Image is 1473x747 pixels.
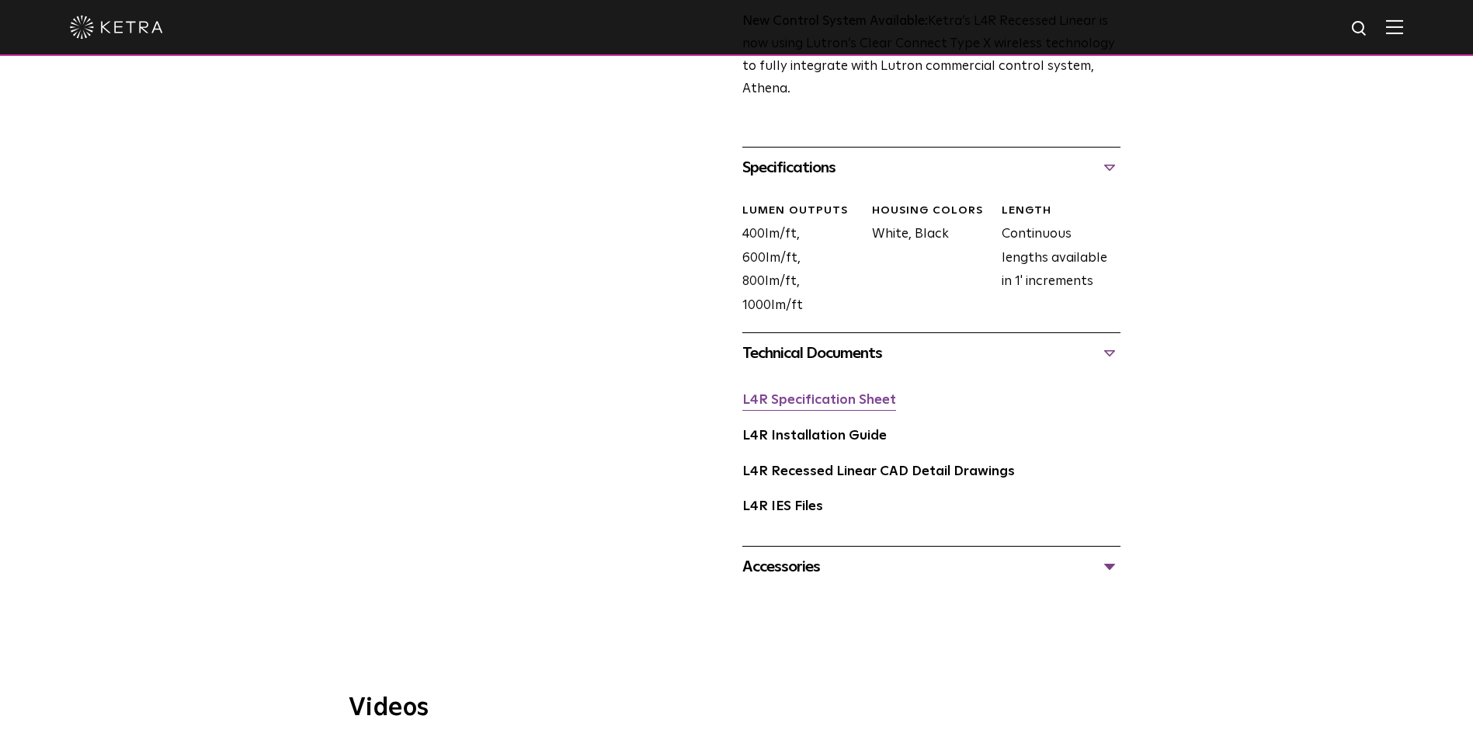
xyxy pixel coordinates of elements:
[70,16,163,39] img: ketra-logo-2019-white
[742,465,1015,478] a: L4R Recessed Linear CAD Detail Drawings
[742,554,1120,579] div: Accessories
[742,429,887,443] a: L4R Installation Guide
[742,394,896,407] a: L4R Specification Sheet
[872,203,990,219] div: HOUSING COLORS
[742,155,1120,180] div: Specifications
[349,696,1125,721] h3: Videos
[742,500,823,513] a: L4R IES Files
[1002,203,1120,219] div: LENGTH
[742,341,1120,366] div: Technical Documents
[1386,19,1403,34] img: Hamburger%20Nav.svg
[990,203,1120,318] div: Continuous lengths available in 1' increments
[1350,19,1370,39] img: search icon
[860,203,990,318] div: White, Black
[731,203,860,318] div: 400lm/ft, 600lm/ft, 800lm/ft, 1000lm/ft
[742,203,860,219] div: LUMEN OUTPUTS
